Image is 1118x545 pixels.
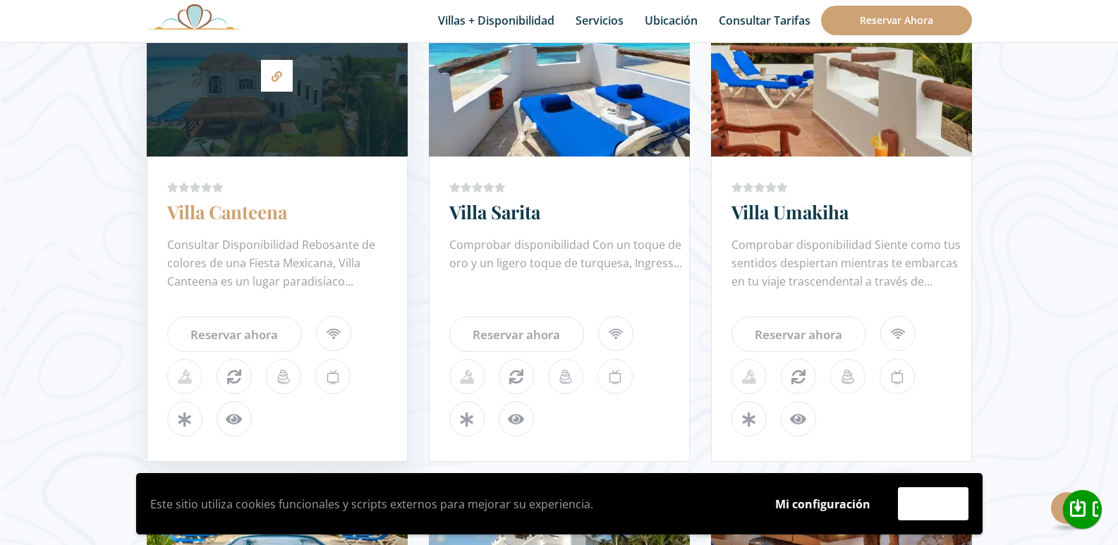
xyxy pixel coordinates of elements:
[147,4,243,30] img: Logotipo impresionante
[731,200,849,224] a: Villa Umakiha
[167,200,287,224] a: Villa Canteena
[762,488,884,520] button: Mi configuración
[190,326,278,343] font: Reservar ahora
[775,496,870,512] font: Mi configuración
[719,13,810,28] font: Consultar tarifas
[150,496,593,512] font: Este sitio utiliza cookies funcionales y scripts externos para mejorar su experiencia.
[731,237,961,289] font: Comprobar disponibilidad Siente como tus sentidos despiertan mientras te embarcas en tu viaje tra...
[167,317,302,352] a: Reservar ahora
[438,13,554,28] font: Villas + Disponibilidad
[898,487,968,520] button: Aceptar
[911,496,955,511] font: Aceptar
[449,237,682,271] font: Comprobar disponibilidad Con un toque de oro y un ligero toque de turquesa, Ingress...
[449,200,540,224] a: Villa Sarita
[576,13,624,28] font: Servicios
[821,6,972,35] a: Reservar ahora
[731,317,866,352] a: Reservar ahora
[645,13,698,28] font: Ubicación
[473,326,560,343] font: Reservar ahora
[167,237,375,289] font: Consultar Disponibilidad Rebosante de colores de una Fiesta Mexicana, Villa Canteena es un lugar ...
[860,13,933,27] font: Reservar ahora
[449,317,584,352] a: Reservar ahora
[755,326,842,343] font: Reservar ahora
[1063,490,1102,529] a: llamar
